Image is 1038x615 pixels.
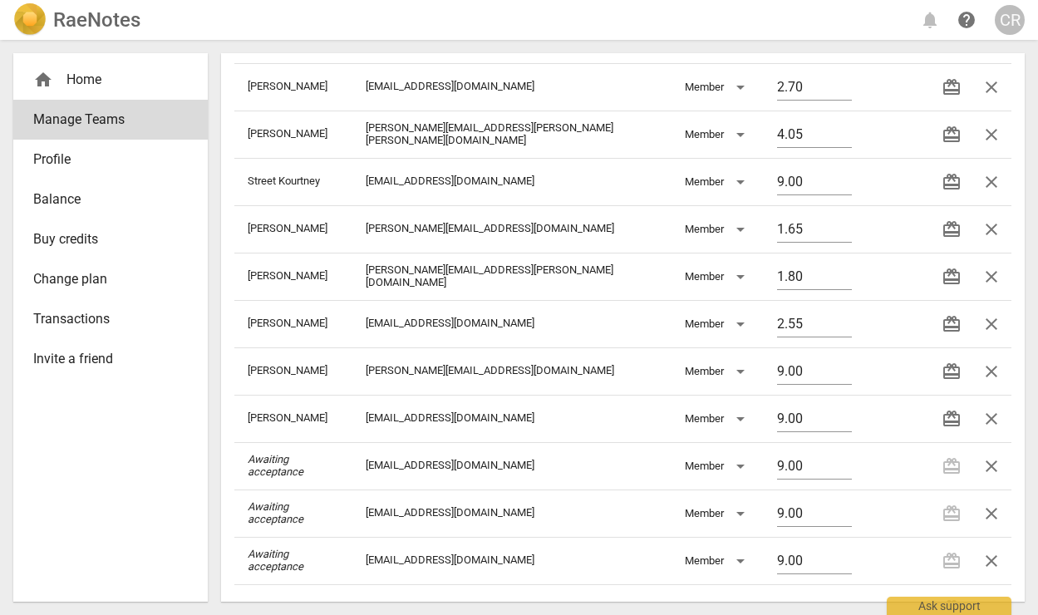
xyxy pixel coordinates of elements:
[981,551,1001,571] span: close
[33,309,175,329] span: Transactions
[981,267,1001,287] span: close
[352,158,672,205] td: [EMAIL_ADDRESS][DOMAIN_NAME]
[942,267,962,287] span: redeem
[33,70,175,90] div: Home
[981,219,1001,239] span: close
[234,158,353,205] td: Street Kourtney
[932,304,972,344] button: Transfer credits
[234,205,353,253] td: [PERSON_NAME]
[685,311,750,337] div: Member
[13,3,47,37] img: Logo
[932,352,972,391] button: Transfer credits
[33,349,175,369] span: Invite a friend
[33,70,53,90] span: home
[352,300,672,347] td: [EMAIL_ADDRESS][DOMAIN_NAME]
[981,125,1001,145] span: close
[33,269,175,289] span: Change plan
[13,299,208,339] a: Transactions
[13,60,208,100] div: Home
[942,409,962,429] span: redeem
[981,409,1001,429] span: close
[248,548,303,573] i: Awaiting acceptance
[13,339,208,379] a: Invite a friend
[685,358,750,385] div: Member
[942,362,962,381] span: redeem
[942,314,962,334] span: redeem
[932,67,972,107] button: Transfer credits
[352,490,672,537] td: [EMAIL_ADDRESS][DOMAIN_NAME]
[981,172,1001,192] span: close
[981,362,1001,381] span: close
[981,456,1001,476] span: close
[932,257,972,297] button: Transfer credits
[33,110,175,130] span: Manage Teams
[932,162,972,202] button: Transfer credits
[685,216,750,243] div: Member
[33,150,175,170] span: Profile
[685,121,750,148] div: Member
[981,77,1001,97] span: close
[685,74,750,101] div: Member
[13,3,140,37] a: LogoRaeNotes
[53,8,140,32] h2: RaeNotes
[13,140,208,180] a: Profile
[932,399,972,439] button: Transfer credits
[352,63,672,111] td: [EMAIL_ADDRESS][DOMAIN_NAME]
[932,115,972,155] button: Transfer credits
[234,63,353,111] td: [PERSON_NAME]
[942,77,962,97] span: redeem
[234,253,353,300] td: [PERSON_NAME]
[33,229,175,249] span: Buy credits
[352,253,672,300] td: [PERSON_NAME][EMAIL_ADDRESS][PERSON_NAME][DOMAIN_NAME]
[13,259,208,299] a: Change plan
[942,125,962,145] span: redeem
[13,219,208,259] a: Buy credits
[13,180,208,219] a: Balance
[981,314,1001,334] span: close
[234,395,353,442] td: [PERSON_NAME]
[685,500,750,527] div: Member
[234,300,353,347] td: [PERSON_NAME]
[685,453,750,480] div: Member
[248,453,303,478] i: Awaiting acceptance
[942,172,962,192] span: redeem
[995,5,1025,35] button: CR
[352,442,672,490] td: [EMAIL_ADDRESS][DOMAIN_NAME]
[234,111,353,158] td: [PERSON_NAME]
[352,347,672,395] td: [PERSON_NAME][EMAIL_ADDRESS][DOMAIN_NAME]
[352,395,672,442] td: [EMAIL_ADDRESS][DOMAIN_NAME]
[234,347,353,395] td: [PERSON_NAME]
[685,169,750,195] div: Member
[13,100,208,140] a: Manage Teams
[352,205,672,253] td: [PERSON_NAME][EMAIL_ADDRESS][DOMAIN_NAME]
[887,597,1011,615] div: Ask support
[685,406,750,432] div: Member
[952,5,981,35] a: Help
[942,219,962,239] span: redeem
[685,548,750,574] div: Member
[981,504,1001,524] span: close
[33,189,175,209] span: Balance
[248,500,303,525] i: Awaiting acceptance
[352,111,672,158] td: [PERSON_NAME][EMAIL_ADDRESS][PERSON_NAME][PERSON_NAME][DOMAIN_NAME]
[932,209,972,249] button: Transfer credits
[685,263,750,290] div: Member
[957,10,977,30] span: help
[352,537,672,584] td: [EMAIL_ADDRESS][DOMAIN_NAME]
